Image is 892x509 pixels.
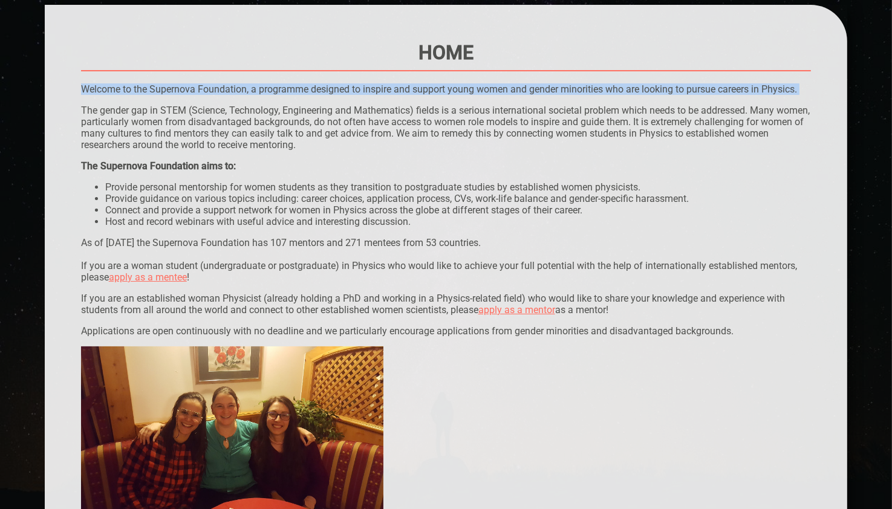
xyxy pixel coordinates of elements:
[81,237,812,283] p: As of [DATE] the Supernova Foundation has 107 mentors and 271 mentees from 53 countries. If you a...
[109,271,187,283] a: apply as a mentee
[81,105,812,151] p: The gender gap in STEM (Science, Technology, Engineering and Mathematics) fields is a serious int...
[478,304,555,316] a: apply as a mentor
[105,193,812,204] li: Provide guidance on various topics including: career choices, application process, CVs, work-life...
[81,325,812,337] p: Applications are open continuously with no deadline and we particularly encourage applications fr...
[81,293,812,316] p: If you are an established woman Physicist (already holding a PhD and working in a Physics-related...
[81,160,812,172] div: The Supernova Foundation aims to:
[81,41,812,64] h1: Home
[105,204,812,216] li: Connect and provide a support network for women in Physics across the globe at different stages o...
[105,216,812,227] li: Host and record webinars with useful advice and interesting discussion.
[81,83,812,95] p: Welcome to the Supernova Foundation, a programme designed to inspire and support young women and ...
[105,181,812,193] li: Provide personal mentorship for women students as they transition to postgraduate studies by esta...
